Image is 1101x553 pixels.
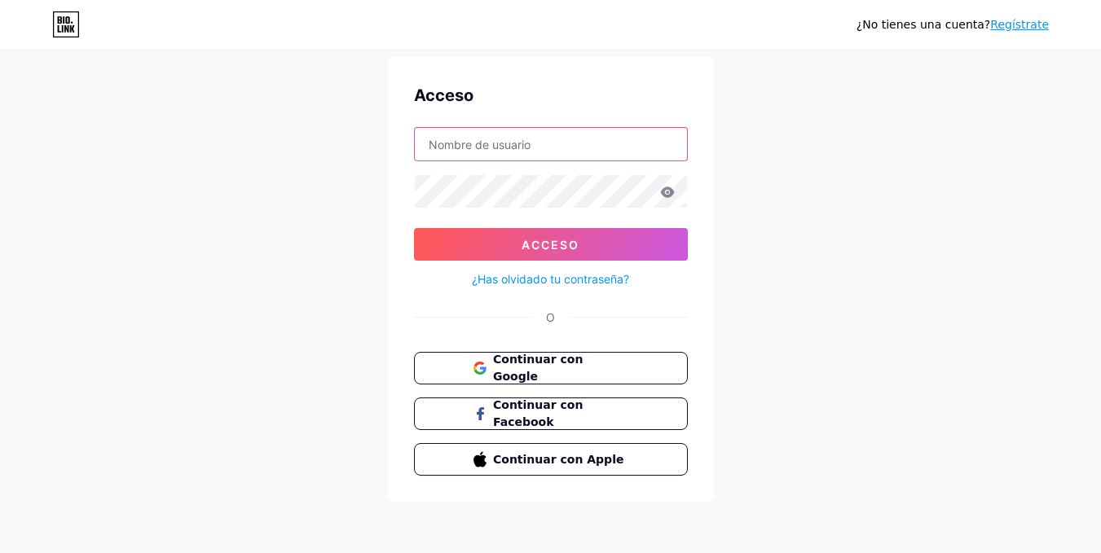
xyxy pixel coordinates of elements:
[414,443,688,476] button: Continuar con Apple
[472,272,629,286] font: ¿Has olvidado tu contraseña?
[493,453,623,466] font: Continuar con Apple
[522,238,579,252] font: Acceso
[414,397,688,430] button: Continuar con Facebook
[414,352,688,384] button: Continuar con Google
[414,86,473,105] font: Acceso
[414,228,688,261] button: Acceso
[415,128,687,160] input: Nombre de usuario
[546,310,555,324] font: O
[472,270,629,287] a: ¿Has olvidado tu contraseña?
[857,18,990,31] font: ¿No tienes una cuenta?
[493,353,583,383] font: Continuar con Google
[990,18,1049,31] a: Regístrate
[493,398,583,428] font: Continuar con Facebook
